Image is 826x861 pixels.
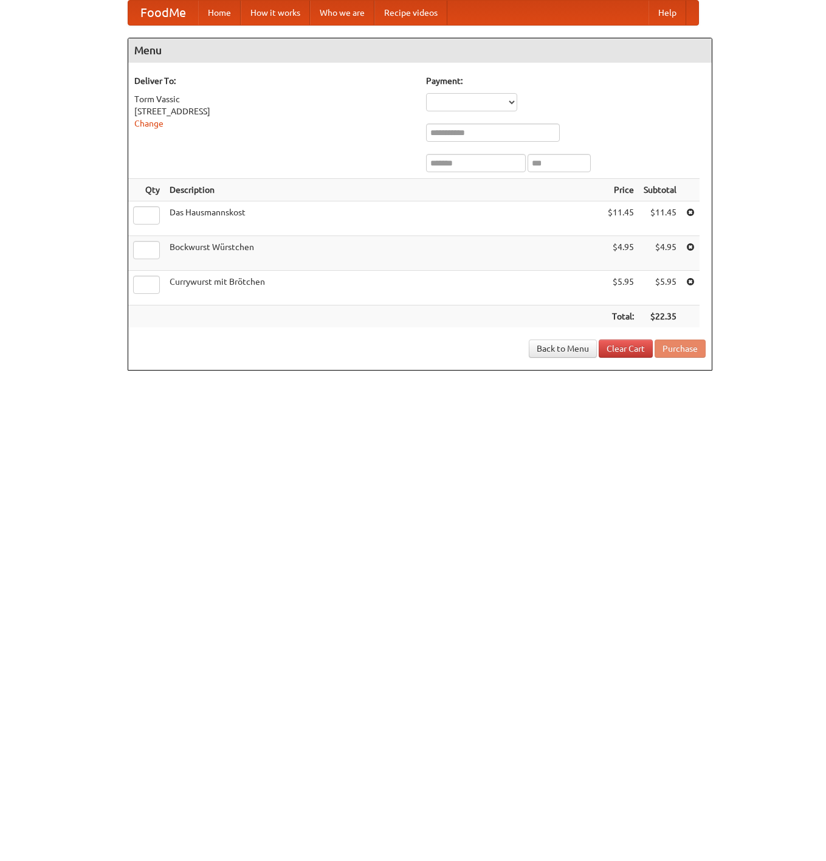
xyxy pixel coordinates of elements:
[310,1,374,25] a: Who we are
[165,236,603,271] td: Bockwurst Würstchen
[128,38,712,63] h4: Menu
[603,201,639,236] td: $11.45
[426,75,706,87] h5: Payment:
[165,201,603,236] td: Das Hausmannskost
[603,271,639,305] td: $5.95
[603,305,639,328] th: Total:
[134,105,414,117] div: [STREET_ADDRESS]
[128,1,198,25] a: FoodMe
[603,236,639,271] td: $4.95
[134,75,414,87] h5: Deliver To:
[128,179,165,201] th: Qty
[649,1,686,25] a: Help
[374,1,447,25] a: Recipe videos
[639,305,681,328] th: $22.35
[655,340,706,358] button: Purchase
[639,271,681,305] td: $5.95
[639,179,681,201] th: Subtotal
[639,236,681,271] td: $4.95
[165,179,603,201] th: Description
[134,93,414,105] div: Torm Vassic
[639,201,681,236] td: $11.45
[241,1,310,25] a: How it works
[599,340,653,358] a: Clear Cart
[134,119,163,128] a: Change
[529,340,597,358] a: Back to Menu
[198,1,241,25] a: Home
[603,179,639,201] th: Price
[165,271,603,305] td: Currywurst mit Brötchen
